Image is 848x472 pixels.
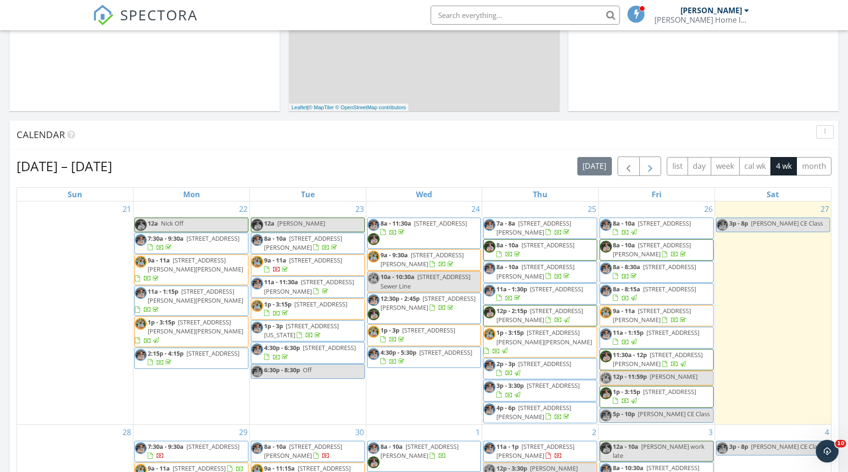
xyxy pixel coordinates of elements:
a: 8a - 8:15a [STREET_ADDRESS] [613,285,696,302]
td: Go to September 27, 2025 [715,201,831,425]
button: month [796,157,831,175]
span: [PERSON_NAME] CE Class [638,410,710,418]
img: 31webormlsheadshots_ver._2_1.jpg [484,285,495,297]
img: 31webormlsheadshots_ver._2_1.jpg [251,278,263,289]
a: 8a - 8:30a [STREET_ADDRESS] [600,261,714,282]
button: 4 wk [770,157,797,175]
span: 3p - 3:30p [496,381,524,390]
span: [STREET_ADDRESS] [521,241,574,249]
span: [STREET_ADDRESS][PERSON_NAME] [613,350,703,368]
span: 11a - 1:15p [148,287,178,296]
a: Leaflet [291,105,307,110]
a: 8a - 8:15a [STREET_ADDRESS] [600,283,714,305]
a: 4:30p - 5:30p [STREET_ADDRESS] [367,347,481,368]
img: img_7785.jpeg [368,251,380,262]
span: 12:30p - 2:45p [380,294,420,303]
a: 11a - 1:15p [STREET_ADDRESS][PERSON_NAME][PERSON_NAME] [134,286,248,316]
a: 2:15p - 4:15p [STREET_ADDRESS] [148,349,239,367]
span: [STREET_ADDRESS] [186,442,239,451]
a: 8a - 10a [STREET_ADDRESS] [600,218,714,239]
a: 3p - 3:30p [STREET_ADDRESS] [496,381,580,399]
img: 27webormlsheadshots_ver._25.jpg [368,308,380,320]
span: 1p - 3:15p [264,300,291,308]
a: 11a - 1p [STREET_ADDRESS][PERSON_NAME] [483,441,597,462]
a: Go to September 21, 2025 [121,201,133,217]
span: 4:30p - 6:30p [264,343,300,352]
img: 31webormlsheadshots_ver._2_1.jpg [600,262,612,274]
span: [STREET_ADDRESS][US_STATE] [264,322,339,339]
a: 9a - 11a [STREET_ADDRESS] [251,254,365,276]
a: 8a - 10a [STREET_ADDRESS][PERSON_NAME] [367,441,481,472]
a: Go to September 25, 2025 [586,201,598,217]
a: 9a - 11a [STREET_ADDRESS][PERSON_NAME] [613,306,691,324]
img: 31webormlsheadshots_ver._2_1.jpg [484,442,495,454]
a: 7a - 8a [STREET_ADDRESS][PERSON_NAME] [483,218,597,239]
span: 10 [835,440,846,447]
img: 31webormlsheadshots_ver._2_1.jpg [251,366,263,377]
span: [PERSON_NAME] work late [613,442,705,460]
div: | [289,104,408,112]
span: 11a - 1p [496,442,519,451]
span: [STREET_ADDRESS] [638,219,691,227]
img: img_7785.jpeg [368,326,380,338]
span: [STREET_ADDRESS] [402,326,455,334]
span: [STREET_ADDRESS][PERSON_NAME][PERSON_NAME] [148,318,243,335]
span: 8a - 8:15a [613,285,640,293]
a: 11a - 1:15p [STREET_ADDRESS] [613,328,699,346]
a: Tuesday [299,188,317,201]
a: Go to September 23, 2025 [353,201,366,217]
a: Friday [650,188,663,201]
img: img_7785.jpeg [251,256,263,268]
a: 12p - 2:15p [STREET_ADDRESS][PERSON_NAME] [483,305,597,326]
span: 5p - 10p [613,410,635,418]
a: Go to September 26, 2025 [702,201,715,217]
img: 27webormlsheadshots_ver._25.jpg [600,350,612,362]
span: 7a - 8a [496,219,515,227]
img: img_7785.jpeg [135,318,147,330]
td: Go to September 25, 2025 [482,201,599,425]
a: 8a - 8:30a [STREET_ADDRESS] [613,262,696,280]
span: 6:30p - 8:30p [264,366,300,374]
a: 9a - 9:30a [STREET_ADDRESS][PERSON_NAME] [380,251,464,268]
a: 11a - 1:15p [STREET_ADDRESS] [600,327,714,348]
span: [STREET_ADDRESS][PERSON_NAME] [264,234,342,252]
span: [STREET_ADDRESS] [419,348,472,357]
span: [STREET_ADDRESS] [186,234,239,243]
a: 2:15p - 4:15p [STREET_ADDRESS] [134,348,248,369]
span: [STREET_ADDRESS] [643,285,696,293]
img: 31webormlsheadshots_ver._2_1.jpg [251,234,263,246]
span: 3p - 8p [729,442,748,451]
span: [PERSON_NAME] [650,372,698,381]
span: 12a [264,219,274,227]
img: 27webormlsheadshots_ver._25.jpg [368,233,380,245]
a: 9a - 11a [STREET_ADDRESS][PERSON_NAME] [600,305,714,326]
span: [STREET_ADDRESS] [518,359,571,368]
img: 31webormlsheadshots_ver._2_1.jpg [135,349,147,361]
button: Next [639,157,662,176]
img: 31webormlsheadshots_ver._2_1.jpg [600,328,612,340]
a: Sunday [66,188,84,201]
button: day [688,157,711,175]
span: 3p - 8p [729,219,748,227]
span: 12a [148,219,158,227]
span: [STREET_ADDRESS] [289,256,342,264]
a: © OpenStreetMap contributors [336,105,406,110]
img: img_7785.jpeg [251,300,263,312]
a: 8a - 11:30a [STREET_ADDRESS] [367,218,481,249]
span: 1p - 3:15p [148,318,175,326]
img: 27webormlsheadshots_ver._25.jpg [600,241,612,253]
a: Wednesday [414,188,434,201]
a: Go to September 22, 2025 [237,201,249,217]
a: 8a - 10a [STREET_ADDRESS][PERSON_NAME] [483,261,597,282]
td: Go to September 23, 2025 [249,201,366,425]
td: Go to September 26, 2025 [599,201,715,425]
a: 9a - 11a [STREET_ADDRESS][PERSON_NAME][PERSON_NAME] [134,254,248,285]
span: 11a - 11:30a [264,278,298,286]
a: Go to October 4, 2025 [823,425,831,440]
a: 1p - 3:15p [STREET_ADDRESS] [251,298,365,320]
a: 8a - 10a [STREET_ADDRESS][PERSON_NAME] [251,441,365,462]
a: 11a - 1p [STREET_ADDRESS][PERSON_NAME] [496,442,574,460]
a: 8a - 11:30a [STREET_ADDRESS] [380,219,467,236]
img: 31webormlsheadshots_ver._2_1.jpg [368,294,380,306]
td: Go to September 21, 2025 [17,201,133,425]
